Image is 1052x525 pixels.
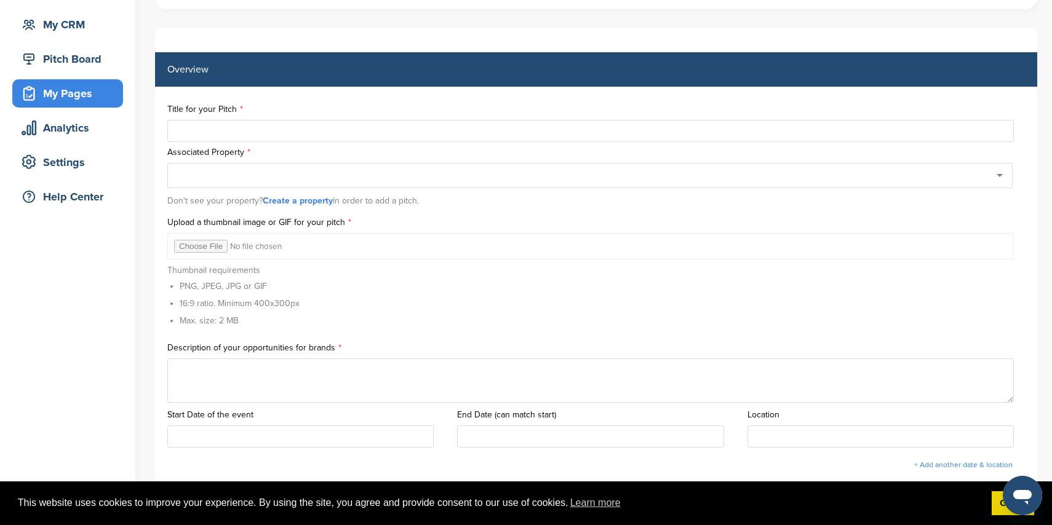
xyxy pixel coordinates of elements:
[167,218,1025,227] label: Upload a thumbnail image or GIF for your pitch
[167,266,300,331] div: Thumbnail requirements
[12,45,123,73] a: Pitch Board
[914,460,1013,469] a: + Add another date & location
[18,151,123,173] div: Settings
[18,186,123,208] div: Help Center
[12,183,123,211] a: Help Center
[263,195,333,206] a: Create a property
[747,411,1025,419] label: Location
[180,280,300,293] li: PNG, JPEG, JPG or GIF
[992,491,1034,516] a: dismiss cookie message
[18,14,123,36] div: My CRM
[1003,476,1042,515] iframe: Button to launch messaging window
[568,494,623,512] a: learn more about cookies
[12,148,123,176] a: Settings
[18,48,123,70] div: Pitch Board
[167,344,1025,352] label: Description of your opportunities for brands
[457,411,735,419] label: End Date (can match start)
[167,65,209,74] label: Overview
[12,10,123,39] a: My CRM
[180,297,300,310] li: 16:9 ratio. Minimum 400x300px
[167,190,1025,212] div: Don't see your property? in order to add a pitch.
[12,114,123,142] a: Analytics
[18,117,123,139] div: Analytics
[167,411,445,419] label: Start Date of the event
[180,314,300,327] li: Max. size: 2 MB
[18,494,982,512] span: This website uses cookies to improve your experience. By using the site, you agree and provide co...
[12,79,123,108] a: My Pages
[18,82,123,105] div: My Pages
[167,105,1025,114] label: Title for your Pitch
[167,148,1025,157] label: Associated Property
